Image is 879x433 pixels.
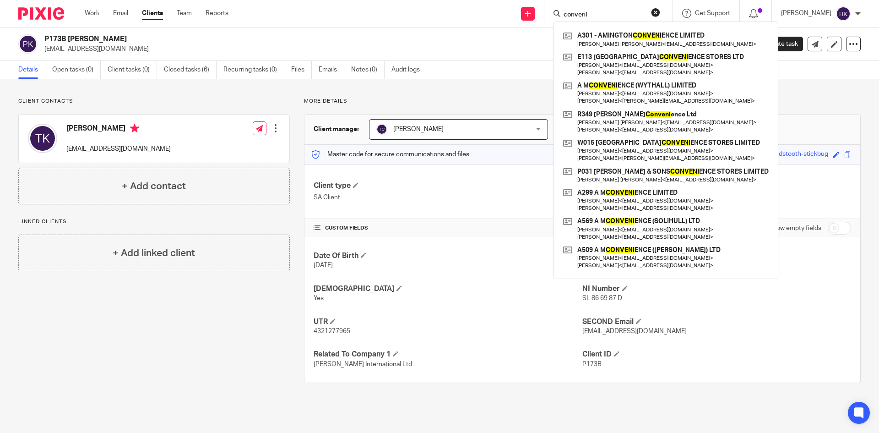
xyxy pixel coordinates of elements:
[314,317,582,327] h4: UTR
[314,284,582,294] h4: [DEMOGRAPHIC_DATA]
[319,61,344,79] a: Emails
[651,8,660,17] button: Clear
[314,328,350,334] span: 4321277965
[582,295,622,301] span: SL 86 69 87 D
[113,246,195,260] h4: + Add linked client
[695,10,730,16] span: Get Support
[376,124,387,135] img: svg%3E
[18,7,64,20] img: Pixie
[314,262,333,269] span: [DATE]
[18,61,45,79] a: Details
[314,350,582,359] h4: Related To Company 1
[582,350,851,359] h4: Client ID
[113,9,128,18] a: Email
[223,61,284,79] a: Recurring tasks (0)
[164,61,217,79] a: Closed tasks (6)
[582,328,687,334] span: [EMAIL_ADDRESS][DOMAIN_NAME]
[781,9,831,18] p: [PERSON_NAME]
[44,44,736,54] p: [EMAIL_ADDRESS][DOMAIN_NAME]
[52,61,101,79] a: Open tasks (0)
[122,179,186,193] h4: + Add contact
[314,125,360,134] h3: Client manager
[582,284,851,294] h4: NI Number
[130,124,139,133] i: Primary
[44,34,598,44] h2: P173B [PERSON_NAME]
[66,144,171,153] p: [EMAIL_ADDRESS][DOMAIN_NAME]
[314,225,582,232] h4: CUSTOM FIELDS
[314,295,324,301] span: Yes
[304,98,861,105] p: More details
[28,124,57,153] img: svg%3E
[314,181,582,191] h4: Client type
[391,61,427,79] a: Audit logs
[177,9,192,18] a: Team
[314,361,412,367] span: [PERSON_NAME] International Ltd
[108,61,157,79] a: Client tasks (0)
[836,6,851,21] img: svg%3E
[142,9,163,18] a: Clients
[18,218,290,225] p: Linked clients
[582,317,851,327] h4: SECOND Email
[291,61,312,79] a: Files
[206,9,228,18] a: Reports
[393,126,444,132] span: [PERSON_NAME]
[85,9,99,18] a: Work
[351,61,385,79] a: Notes (0)
[18,98,290,105] p: Client contacts
[563,11,645,19] input: Search
[314,193,582,202] p: SA Client
[582,361,602,367] span: P173B
[311,150,469,159] p: Master code for secure communications and files
[66,124,171,135] h4: [PERSON_NAME]
[769,224,821,233] label: Show empty fields
[314,251,582,261] h4: Date Of Birth
[18,34,38,54] img: svg%3E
